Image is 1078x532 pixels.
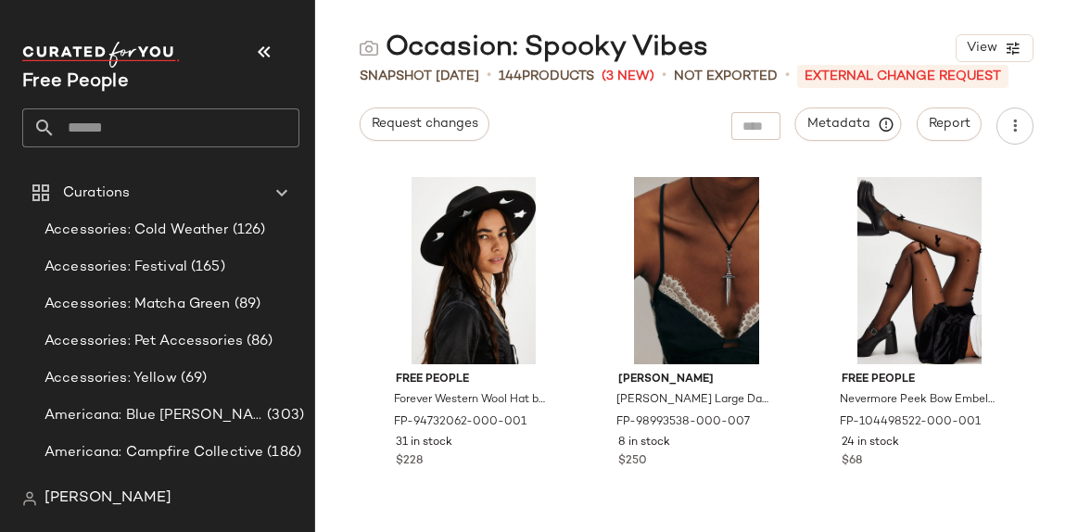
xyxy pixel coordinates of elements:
[797,65,1008,88] p: External Change Request
[263,405,304,426] span: (303)
[394,392,551,409] span: Forever Western Wool Hat by Free People in Black
[662,65,666,87] span: •
[616,392,773,409] span: [PERSON_NAME] Large Dagger Pendant Necklace at Free People in Silver
[396,435,452,451] span: 31 in stock
[177,368,208,389] span: (69)
[44,368,177,389] span: Accessories: Yellow
[44,220,229,241] span: Accessories: Cold Weather
[827,177,1013,364] img: 104498522_001_a
[928,117,970,132] span: Report
[394,414,526,431] span: FP-94732062-000-001
[22,491,37,506] img: svg%3e
[396,453,423,470] span: $228
[966,41,997,56] span: View
[616,414,750,431] span: FP-98993538-000-007
[618,372,775,388] span: [PERSON_NAME]
[396,372,552,388] span: Free People
[795,108,902,141] button: Metadata
[499,70,522,83] span: 144
[840,392,996,409] span: Nevermore Peek Bow Embellished Tights by Free People in Black
[360,39,378,57] img: svg%3e
[187,257,225,278] span: (165)
[956,34,1034,62] button: View
[371,117,478,132] span: Request changes
[842,372,998,388] span: Free People
[44,405,263,426] span: Americana: Blue [PERSON_NAME] Baby
[360,30,708,67] div: Occasion: Spooky Vibes
[842,435,899,451] span: 24 in stock
[243,331,273,352] span: (86)
[22,42,180,68] img: cfy_white_logo.C9jOOHJF.svg
[263,442,301,463] span: (186)
[806,116,891,133] span: Metadata
[840,414,981,431] span: FP-104498522-000-001
[231,294,261,315] span: (89)
[618,435,670,451] span: 8 in stock
[603,177,790,364] img: 98993538_007_a
[22,72,129,92] span: Current Company Name
[44,331,243,352] span: Accessories: Pet Accessories
[602,67,654,86] span: (3 New)
[917,108,982,141] button: Report
[360,67,479,86] span: Snapshot [DATE]
[618,453,647,470] span: $250
[44,294,231,315] span: Accessories: Matcha Green
[360,108,489,141] button: Request changes
[487,65,491,87] span: •
[785,65,790,87] span: •
[229,220,266,241] span: (126)
[44,479,267,500] span: Americana: Country Line Festival
[499,67,594,86] div: Products
[267,479,304,500] span: (273)
[674,67,778,86] span: Not Exported
[44,257,187,278] span: Accessories: Festival
[63,183,130,204] span: Curations
[44,442,263,463] span: Americana: Campfire Collective
[381,177,567,364] img: 94732062_001_a
[44,488,171,510] span: [PERSON_NAME]
[842,453,862,470] span: $68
